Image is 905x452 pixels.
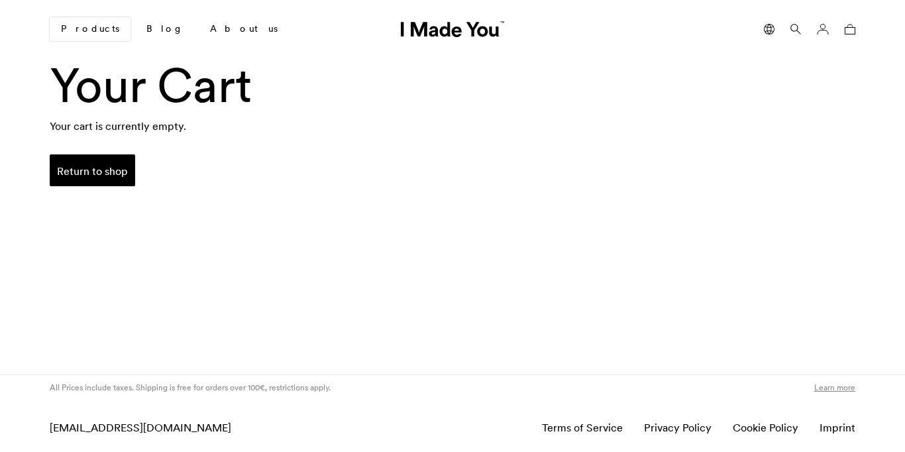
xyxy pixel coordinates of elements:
[136,18,194,40] a: Blog
[50,119,855,133] p: Your cart is currently empty.
[50,382,331,393] p: All Prices include taxes. Shipping is free for orders over 100€, restrictions apply.
[50,17,131,41] a: Products
[814,382,855,393] a: Learn more
[644,421,712,434] a: Privacy Policy
[50,154,135,186] a: Return to shop
[733,421,798,434] a: Cookie Policy
[50,420,231,435] a: [EMAIL_ADDRESS][DOMAIN_NAME]
[542,421,623,434] a: Terms of Service
[50,59,252,112] h1: Your Cart
[820,421,855,434] a: Imprint
[199,18,288,40] a: About us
